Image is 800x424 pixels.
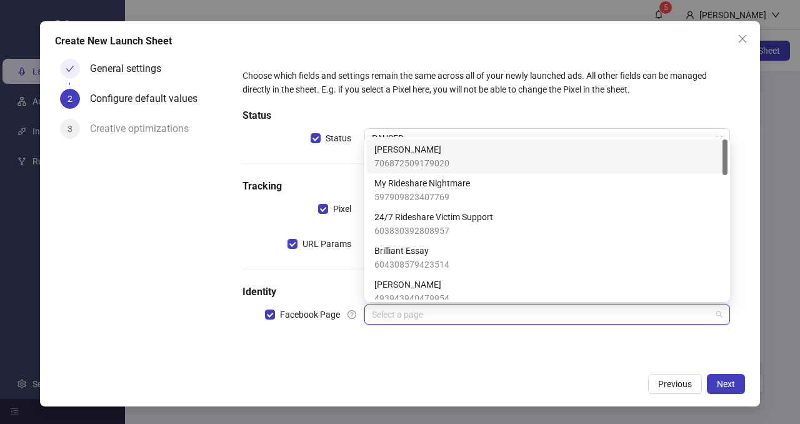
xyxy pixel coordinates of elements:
div: 24/7 Rideshare Victim Support [367,207,727,241]
span: check [66,64,74,73]
span: 3 [67,124,72,134]
span: Next [717,379,735,389]
div: My Rideshare Nightmare [367,173,727,207]
button: Next [707,374,745,394]
span: [PERSON_NAME] [374,143,449,156]
span: 706872509179020 [374,156,449,170]
span: question-circle [347,310,356,319]
h5: Tracking [242,179,730,194]
span: 603830392808957 [374,224,493,238]
div: Creative optimizations [90,119,199,139]
span: Pixel [328,202,356,216]
span: Status [321,131,356,145]
div: Brilliant Essay [367,241,727,275]
div: General settings [90,59,171,79]
button: Close [732,29,752,49]
span: [PERSON_NAME] [374,278,449,291]
h5: Identity [242,285,730,300]
span: URL Params [297,237,356,251]
div: Annie Shein [367,275,727,308]
span: 2 [67,94,72,104]
div: Mary Johnson [367,139,727,173]
div: Choose which fields and settings remain the same across all of your newly launched ads. All other... [242,69,730,96]
div: Create New Launch Sheet [55,34,745,49]
span: 604308579423514 [374,258,449,271]
span: 597909823407769 [374,190,470,204]
span: My Rideshare Nightmare [374,176,470,190]
span: Facebook Page [275,308,345,321]
span: close [737,34,747,44]
span: 493943940479954 [374,291,449,305]
h5: Status [242,108,730,123]
span: 24/7 Rideshare Victim Support [374,210,493,224]
div: Configure default values [90,89,207,109]
span: Previous [658,379,692,389]
button: Previous [648,374,702,394]
span: PAUSED [372,129,722,148]
span: Brilliant Essay [374,244,449,258]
